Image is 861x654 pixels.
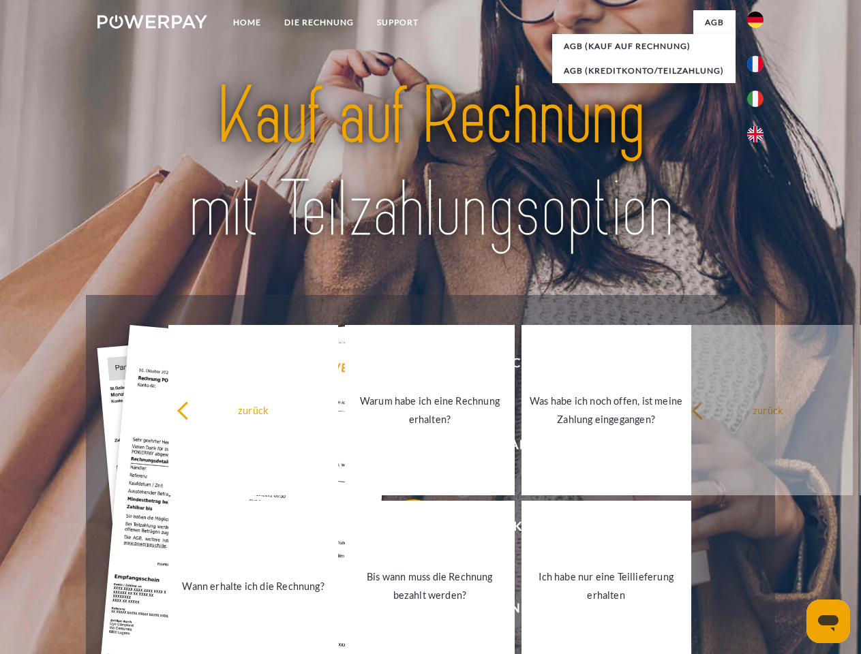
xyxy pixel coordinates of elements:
[273,10,365,35] a: DIE RECHNUNG
[177,576,330,595] div: Wann erhalte ich die Rechnung?
[130,65,731,261] img: title-powerpay_de.svg
[806,599,850,643] iframe: Schaltfläche zum Öffnen des Messaging-Fensters
[693,10,736,35] a: agb
[177,401,330,419] div: zurück
[97,15,207,29] img: logo-powerpay-white.svg
[353,392,507,429] div: Warum habe ich eine Rechnung erhalten?
[747,91,764,107] img: it
[530,567,683,604] div: Ich habe nur eine Teillieferung erhalten
[747,126,764,142] img: en
[747,12,764,28] img: de
[552,34,736,59] a: AGB (Kauf auf Rechnung)
[365,10,430,35] a: SUPPORT
[522,325,691,495] a: Was habe ich noch offen, ist meine Zahlung eingegangen?
[747,56,764,72] img: fr
[552,59,736,83] a: AGB (Kreditkonto/Teilzahlung)
[691,401,845,419] div: zurück
[530,392,683,429] div: Was habe ich noch offen, ist meine Zahlung eingegangen?
[353,567,507,604] div: Bis wann muss die Rechnung bezahlt werden?
[222,10,273,35] a: Home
